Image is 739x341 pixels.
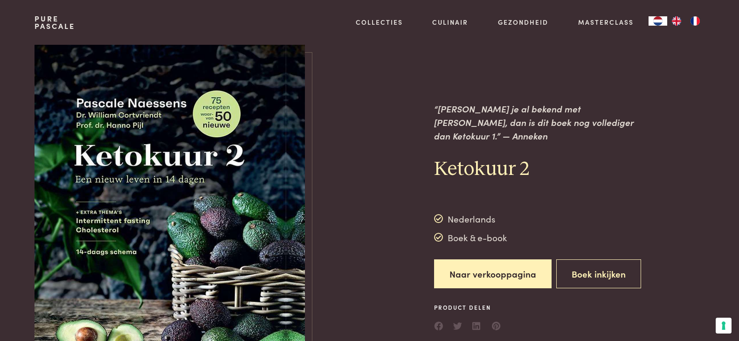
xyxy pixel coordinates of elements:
[434,230,507,244] div: Boek & e-book
[356,17,403,27] a: Collecties
[498,17,548,27] a: Gezondheid
[667,16,686,26] a: EN
[649,16,667,26] div: Language
[434,303,501,312] span: Product delen
[686,16,704,26] a: FR
[434,212,507,226] div: Nederlands
[556,259,641,289] button: Boek inkijken
[667,16,704,26] ul: Language list
[649,16,704,26] aside: Language selected: Nederlands
[716,318,732,334] button: Uw voorkeuren voor toestemming voor trackingtechnologieën
[434,259,552,289] a: Naar verkooppagina
[432,17,468,27] a: Culinair
[434,102,648,142] p: “[PERSON_NAME] je al bekend met [PERSON_NAME], dan is dit boek nog vollediger dan Ketokuur 1.” — ...
[434,157,648,182] h2: Ketokuur 2
[649,16,667,26] a: NL
[578,17,634,27] a: Masterclass
[35,15,75,30] a: PurePascale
